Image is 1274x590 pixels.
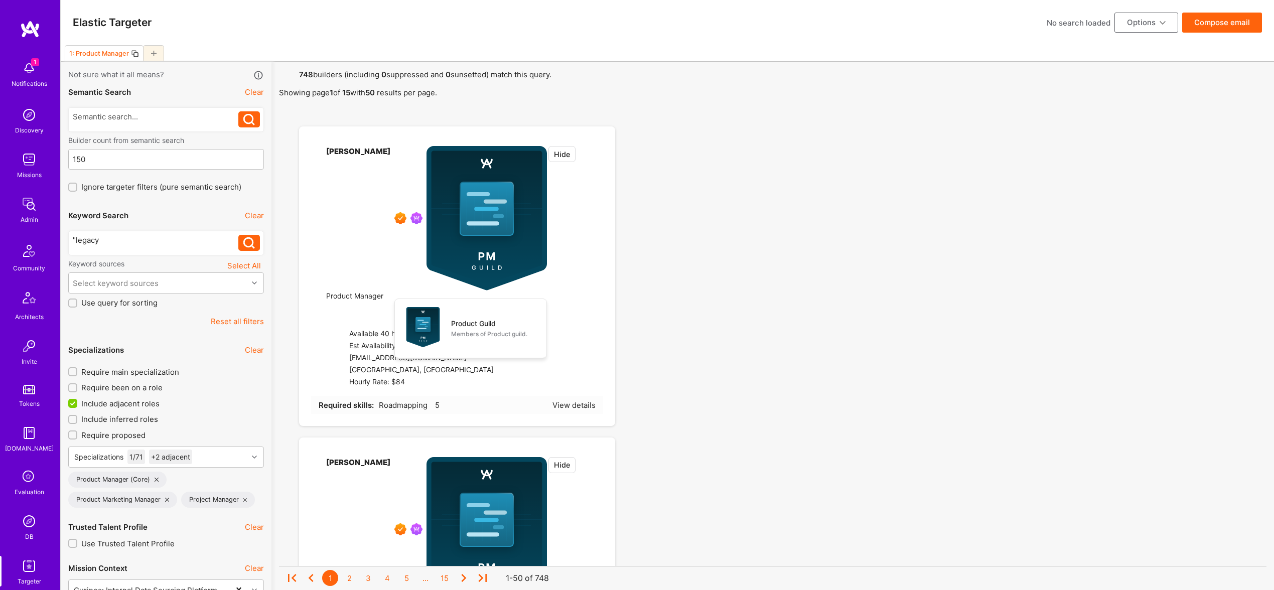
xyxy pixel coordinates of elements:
[15,312,44,322] div: Architects
[15,125,44,135] div: Discovery
[5,443,54,454] div: [DOMAIN_NAME]
[68,69,164,81] span: Not sure what it all means?
[349,376,494,388] div: Hourly Rate: $84
[326,290,547,303] div: Product Manager
[506,573,549,583] div: 1-50 of 748
[299,70,313,79] strong: 748
[81,382,163,393] span: Require been on a role
[19,556,39,576] img: Skill Targeter
[252,455,257,460] i: icon Chevron
[451,318,496,329] div: Product Guild
[20,468,39,487] i: icon SelectionTeam
[394,212,406,224] img: Exceptional A.Teamer
[349,340,494,352] div: Est Availability 40 hours weekly
[1160,20,1166,26] i: icon ArrowDownBlack
[410,523,422,535] img: Been on Mission
[19,58,39,78] img: bell
[81,414,158,424] span: Include inferred roles
[17,287,41,312] img: Architects
[19,511,39,531] img: Admin Search
[349,352,494,364] div: [EMAIL_ADDRESS][DOMAIN_NAME]
[69,50,129,57] div: 1: Product Manager
[81,398,160,409] span: Include adjacent roles
[349,364,494,376] div: [GEOGRAPHIC_DATA], [GEOGRAPHIC_DATA]
[68,522,148,532] div: Trusted Talent Profile
[13,263,45,273] div: Community
[68,259,124,268] label: Keyword sources
[243,114,255,125] i: icon Search
[81,538,175,549] span: Use Trusted Talent Profile
[437,570,453,586] div: 15
[68,210,128,221] div: Keyword Search
[19,105,39,125] img: discovery
[68,345,124,355] div: Specializations
[127,450,145,464] div: 1 / 71
[68,87,131,97] div: Semantic Search
[149,450,192,464] div: +2 adjacent
[588,146,596,154] i: icon EmptyStar
[12,78,47,89] div: Notifications
[427,146,547,290] img: Product Guild
[245,87,264,97] button: Clear
[349,328,494,340] div: Available 40 hours weekly
[19,423,39,443] img: guide book
[19,336,39,356] img: Invite
[245,210,264,221] button: Clear
[17,170,42,180] div: Missions
[245,563,264,573] button: Clear
[19,398,40,409] div: Tokens
[548,146,576,162] button: Hide
[1047,18,1110,28] div: No search loaded
[341,570,357,586] div: 2
[151,51,157,56] i: icon Plus
[1114,13,1178,33] button: Options
[22,356,37,367] div: Invite
[25,531,34,542] div: DB
[15,487,44,497] div: Evaluation
[155,478,159,482] i: icon Close
[165,498,169,502] i: icon Close
[365,88,375,97] strong: 50
[548,457,576,473] button: Hide
[394,523,406,535] img: Exceptional A.Teamer
[81,367,179,377] span: Require main specialization
[81,298,158,308] span: Use query for sorting
[31,58,39,66] span: 1
[243,498,247,502] i: icon Close
[19,150,39,170] img: teamwork
[379,570,395,586] div: 4
[245,522,264,532] button: Clear
[245,345,264,355] button: Clear
[74,452,123,462] div: Specializations
[21,214,38,225] div: Admin
[588,457,596,465] i: icon EmptyStar
[322,570,338,586] div: 1
[252,280,257,285] i: icon Chevron
[23,385,35,394] img: tokens
[446,70,451,79] strong: 0
[73,16,152,29] h3: Elastic Targeter
[73,278,159,288] div: Select keyword sources
[68,135,264,145] label: Builder count from semantic search
[19,194,39,214] img: admin teamwork
[68,492,177,508] div: Product Marketing Manager
[211,316,264,327] button: Reset all filters
[319,400,374,410] strong: Required skills:
[403,307,443,347] img: Product Guild
[428,402,435,409] i: icon Star
[326,146,390,290] div: [PERSON_NAME]
[279,87,1266,98] p: Showing page of with results per page.
[73,235,239,245] div: "legacy
[330,88,333,97] strong: 1
[81,430,146,440] span: Require proposed
[451,329,527,339] div: Members of Product guild.
[17,239,41,263] img: Community
[326,305,334,312] i: icon linkedIn
[68,563,127,573] div: Mission Context
[376,400,440,410] span: Roadmapping 5
[552,400,596,410] div: View details
[381,70,386,79] strong: 0
[18,576,41,586] div: Targeter
[243,237,255,249] i: icon Search
[398,570,414,586] div: 5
